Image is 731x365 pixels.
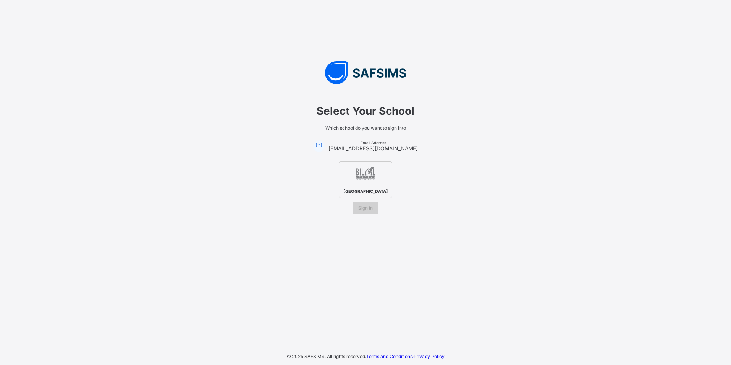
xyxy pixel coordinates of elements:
img: SAFSIMS Logo [251,61,480,84]
span: Which school do you want to sign into [258,125,473,131]
span: [GEOGRAPHIC_DATA] [341,187,390,196]
span: Sign In [358,205,373,211]
span: Email Address [328,140,418,145]
a: Privacy Policy [414,354,445,359]
span: Select Your School [258,104,473,117]
span: [EMAIL_ADDRESS][DOMAIN_NAME] [328,145,418,152]
img: Bilal Academy [355,164,376,185]
a: Terms and Conditions [366,354,413,359]
span: © 2025 SAFSIMS. All rights reserved. [287,354,366,359]
span: · [366,354,445,359]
